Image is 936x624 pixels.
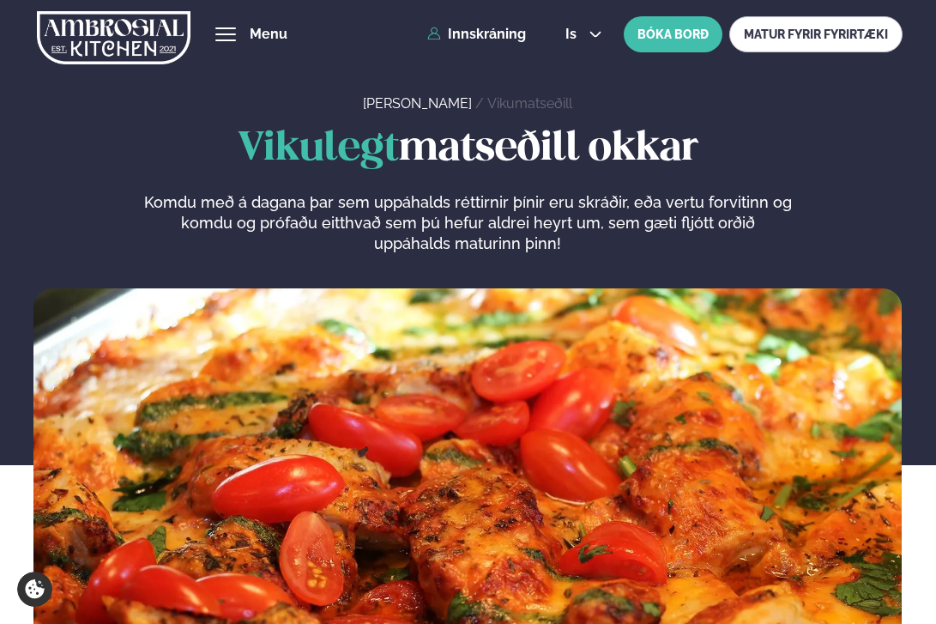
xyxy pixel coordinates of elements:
[427,27,526,42] a: Innskráning
[565,27,582,41] span: is
[475,95,487,112] span: /
[33,127,903,172] h1: matseðill okkar
[487,95,572,112] a: Vikumatseðill
[624,16,722,52] button: BÓKA BORÐ
[215,24,236,45] button: hamburger
[363,95,472,112] a: [PERSON_NAME]
[143,192,792,254] p: Komdu með á dagana þar sem uppáhalds réttirnir þínir eru skráðir, eða vertu forvitinn og komdu og...
[17,572,52,607] a: Cookie settings
[552,27,616,41] button: is
[238,130,399,168] span: Vikulegt
[37,3,190,73] img: logo
[729,16,903,52] a: MATUR FYRIR FYRIRTÆKI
